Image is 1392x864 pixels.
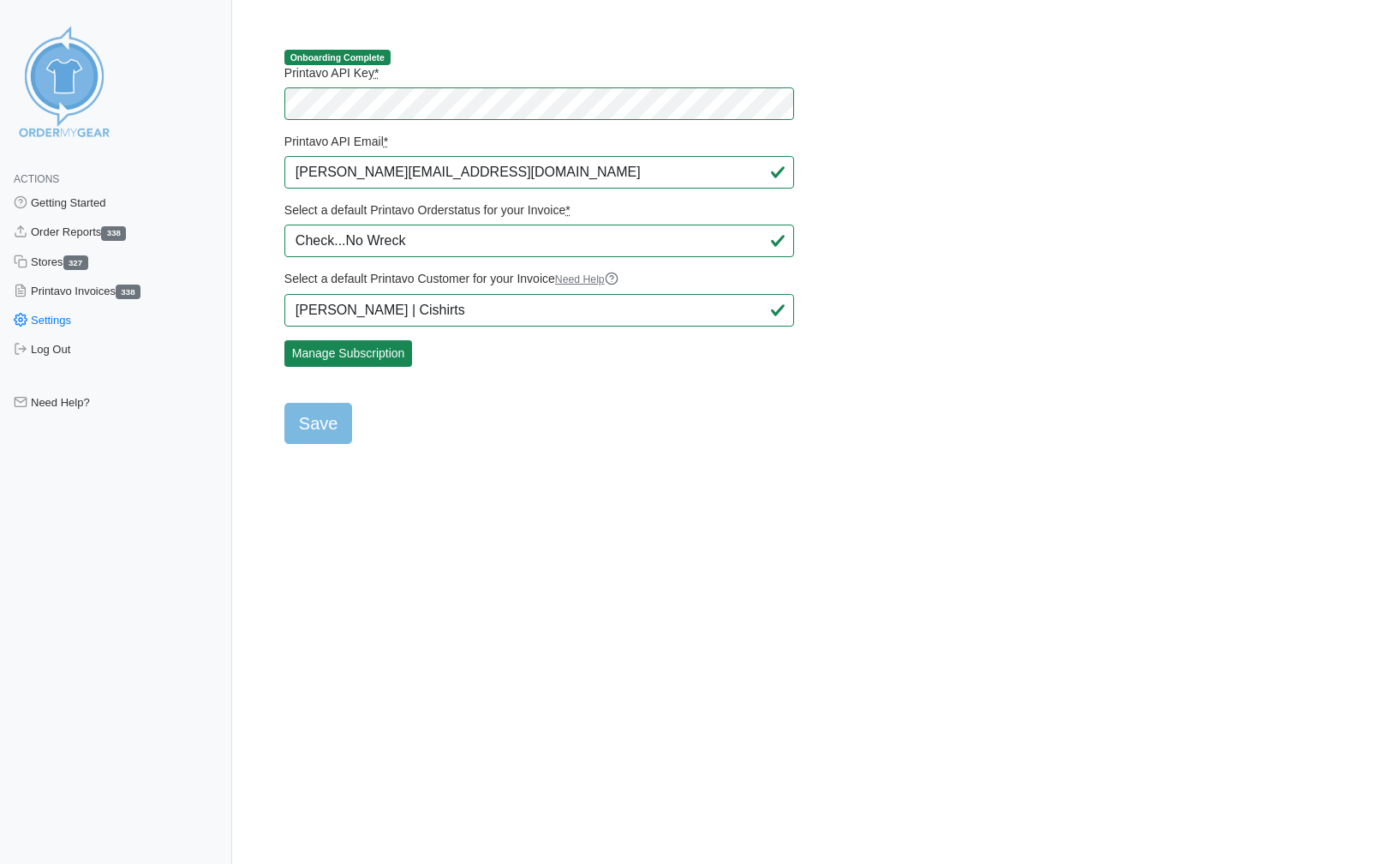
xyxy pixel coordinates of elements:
label: Printavo API Key [284,65,795,81]
label: Select a default Printavo Orderstatus for your Invoice [284,202,795,218]
a: Manage Subscription [284,340,413,367]
span: Actions [14,173,59,185]
input: Save [284,403,353,444]
span: 327 [63,255,88,270]
input: Type at least 4 characters [284,294,795,327]
abbr: required [374,66,379,80]
span: 338 [101,226,126,241]
span: Onboarding Complete [284,50,391,65]
abbr: required [565,203,570,217]
abbr: required [384,135,388,148]
label: Printavo API Email [284,134,795,149]
span: 338 [116,285,140,299]
label: Select a default Printavo Customer for your Invoice [284,271,795,287]
a: Need Help [555,273,618,285]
